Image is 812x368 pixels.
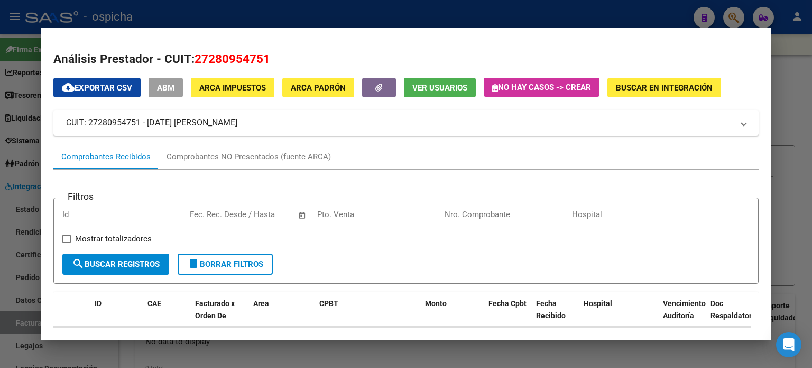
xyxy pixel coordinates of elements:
[90,292,143,339] datatable-header-cell: ID
[62,190,99,203] h3: Filtros
[425,299,447,308] span: Monto
[706,292,770,339] datatable-header-cell: Doc Respaldatoria
[147,299,161,308] span: CAE
[607,78,721,97] button: Buscar en Integración
[62,81,75,94] mat-icon: cloud_download
[532,292,579,339] datatable-header-cell: Fecha Recibido
[536,299,566,320] span: Fecha Recibido
[191,78,274,97] button: ARCA Impuestos
[253,299,269,308] span: Area
[776,332,801,357] div: Open Intercom Messenger
[62,83,132,93] span: Exportar CSV
[234,210,285,219] input: End date
[195,299,235,320] span: Facturado x Orden De
[75,232,152,245] span: Mostrar totalizadores
[282,78,354,97] button: ARCA Padrón
[187,259,263,269] span: Borrar Filtros
[484,292,532,339] datatable-header-cell: Fecha Cpbt
[616,83,713,93] span: Buscar en Integración
[190,210,224,219] input: Start date
[249,292,315,339] datatable-header-cell: Area
[149,78,183,97] button: ABM
[72,259,160,269] span: Buscar Registros
[62,254,169,275] button: Buscar Registros
[421,292,484,339] datatable-header-cell: Monto
[167,151,331,163] div: Comprobantes NO Presentados (fuente ARCA)
[199,83,266,93] span: ARCA Impuestos
[319,299,338,308] span: CPBT
[53,110,759,136] mat-expansion-panel-header: CUIT: 27280954751 - [DATE] [PERSON_NAME]
[66,116,733,129] mat-panel-title: CUIT: 27280954751 - [DATE] [PERSON_NAME]
[195,52,270,66] span: 27280954751
[659,292,706,339] datatable-header-cell: Vencimiento Auditoría
[404,78,476,97] button: Ver Usuarios
[53,78,141,97] button: Exportar CSV
[191,292,249,339] datatable-header-cell: Facturado x Orden De
[584,299,612,308] span: Hospital
[484,78,599,97] button: No hay casos -> Crear
[72,257,85,270] mat-icon: search
[412,83,467,93] span: Ver Usuarios
[488,299,527,308] span: Fecha Cpbt
[53,50,759,68] h2: Análisis Prestador - CUIT:
[61,151,151,163] div: Comprobantes Recibidos
[315,292,421,339] datatable-header-cell: CPBT
[492,83,591,92] span: No hay casos -> Crear
[187,257,200,270] mat-icon: delete
[178,254,273,275] button: Borrar Filtros
[95,299,101,308] span: ID
[296,209,308,221] button: Open calendar
[579,292,659,339] datatable-header-cell: Hospital
[710,299,758,320] span: Doc Respaldatoria
[663,299,706,320] span: Vencimiento Auditoría
[291,83,346,93] span: ARCA Padrón
[157,83,174,93] span: ABM
[143,292,191,339] datatable-header-cell: CAE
